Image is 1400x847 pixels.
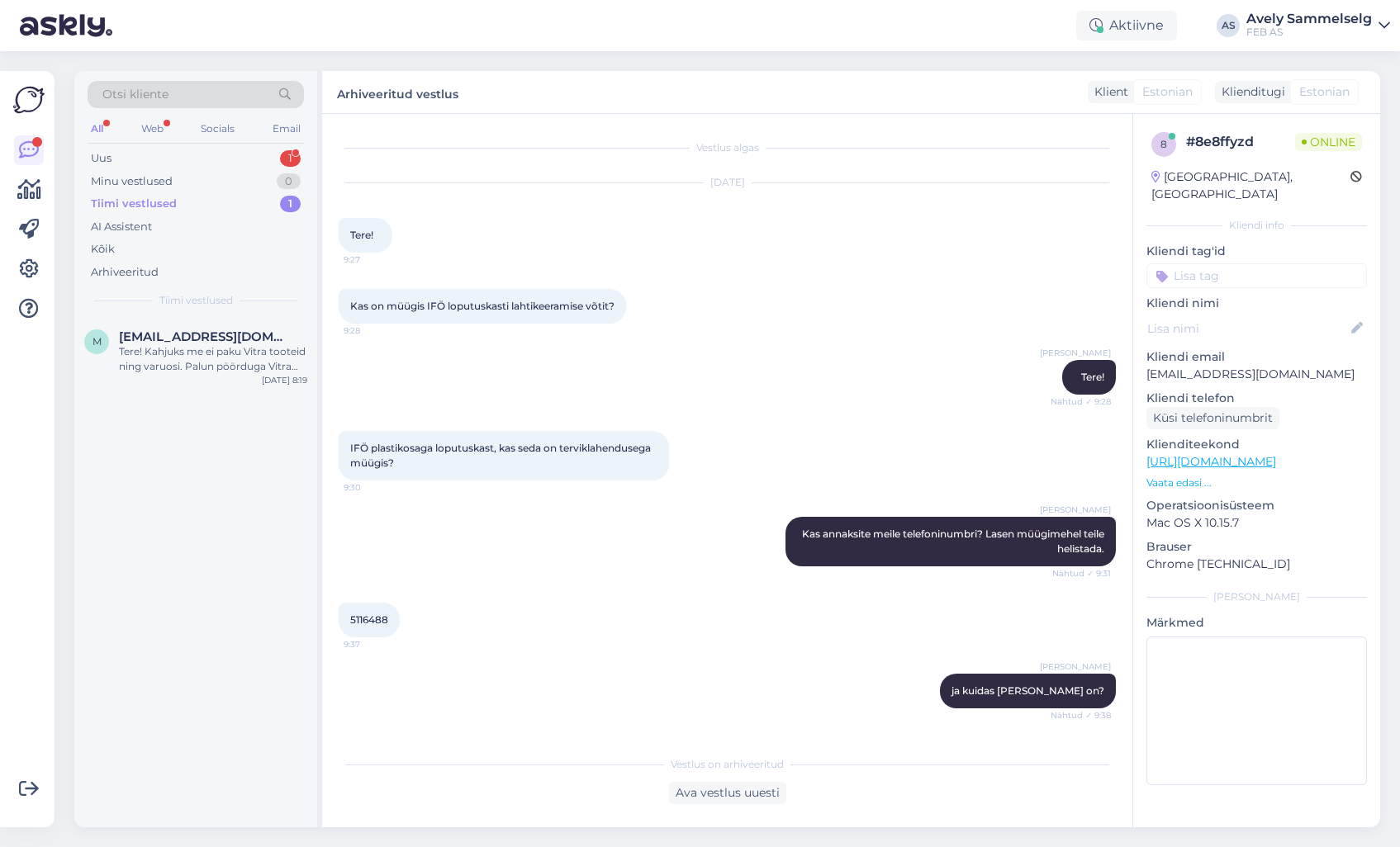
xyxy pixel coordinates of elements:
[1217,14,1240,37] div: AS
[280,150,301,167] div: 1
[159,293,233,308] span: Tiimi vestlused
[1160,138,1167,150] span: 8
[91,150,112,167] div: Uus
[1146,614,1367,632] p: Märkmed
[350,613,388,626] span: 5116488
[13,84,45,116] img: Askly Logo
[1146,476,1367,490] p: Vaata edasi ...
[262,374,307,386] div: [DATE] 8:19
[339,175,1116,190] div: [DATE]
[1146,514,1367,532] p: Mac OS X 10.15.7
[91,219,152,235] div: AI Assistent
[1049,395,1111,408] span: Nähtud ✓ 9:28
[119,329,291,344] span: markomandel@hotmail.com
[91,241,115,258] div: Kõik
[91,173,173,190] div: Minu vestlused
[1246,26,1372,39] div: FEB AS
[952,684,1104,697] span: ja kuidas [PERSON_NAME] on?
[344,638,406,651] span: 9:37
[1146,218,1367,233] div: Kliendi info
[277,173,301,190] div: 0
[344,324,406,337] span: 9:28
[197,118,238,140] div: Socials
[1146,263,1367,288] input: Lisa tag
[91,196,177,212] div: Tiimi vestlused
[1146,497,1367,514] p: Operatsioonisüsteem
[102,86,168,103] span: Otsi kliente
[280,196,301,212] div: 1
[138,118,167,140] div: Web
[350,442,653,469] span: IFÖ plastikosaga loputuskast, kas seda on terviklahendusega müügis?
[1146,348,1367,366] p: Kliendi email
[344,481,406,494] span: 9:30
[1186,132,1295,152] div: # 8e8ffyzd
[344,253,406,266] span: 9:27
[339,140,1116,155] div: Vestlus algas
[1246,12,1372,26] div: Avely Sammelselg
[1147,319,1348,338] input: Lisa nimi
[1146,407,1279,429] div: Küsi telefoninumbrit
[350,229,373,241] span: Tere!
[337,81,458,103] label: Arhiveeritud vestlus
[1081,371,1104,383] span: Tere!
[1040,347,1111,359] span: [PERSON_NAME]
[671,757,784,772] span: Vestlus on arhiveeritud
[1151,168,1350,203] div: [GEOGRAPHIC_DATA], [GEOGRAPHIC_DATA]
[269,118,304,140] div: Email
[93,335,102,348] span: m
[1142,83,1193,101] span: Estonian
[1146,436,1367,453] p: Klienditeekond
[1146,390,1367,407] p: Kliendi telefon
[1215,83,1285,101] div: Klienditugi
[1299,83,1350,101] span: Estonian
[1076,11,1177,40] div: Aktiivne
[1040,504,1111,516] span: [PERSON_NAME]
[1088,83,1128,101] div: Klient
[1146,454,1276,469] a: [URL][DOMAIN_NAME]
[1146,556,1367,573] p: Chrome [TECHNICAL_ID]
[88,118,107,140] div: All
[1146,243,1367,260] p: Kliendi tag'id
[1146,295,1367,312] p: Kliendi nimi
[802,528,1107,555] span: Kas annaksite meile telefoninumbri? Lasen müügimehel teile helistada.
[1040,660,1111,673] span: [PERSON_NAME]
[1295,133,1362,151] span: Online
[119,344,307,374] div: Tere! Kahjuks me ei paku Vitra tooteid ning varuosi. Palun pöörduga Vitra ametliku esinduse [PERS...
[1246,12,1390,39] a: Avely SammelselgFEB AS
[91,264,159,281] div: Arhiveeritud
[1146,366,1367,383] p: [EMAIL_ADDRESS][DOMAIN_NAME]
[1049,567,1111,580] span: Nähtud ✓ 9:31
[1049,709,1111,722] span: Nähtud ✓ 9:38
[669,782,786,804] div: Ava vestlus uuesti
[1146,538,1367,556] p: Brauser
[350,300,615,312] span: Kas on müügis IFÖ loputuskasti lahtikeeramise võtit?
[1146,589,1367,604] div: [PERSON_NAME]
